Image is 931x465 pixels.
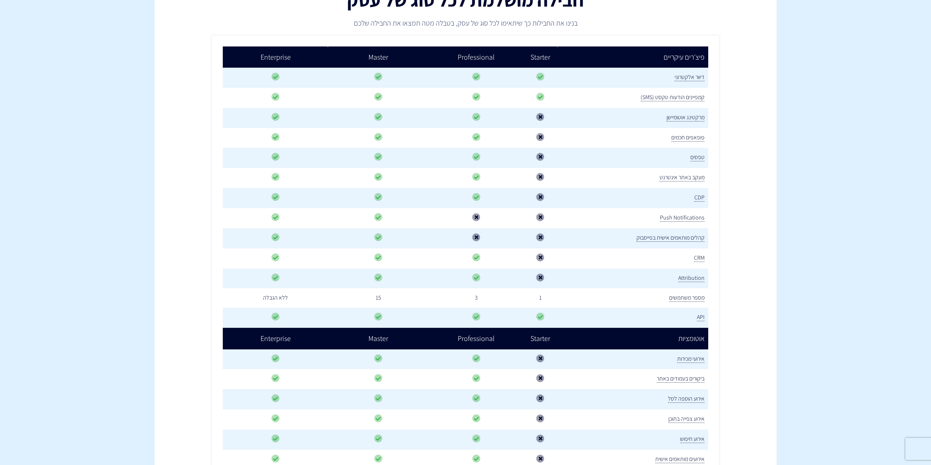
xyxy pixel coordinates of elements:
[328,46,429,68] td: Master
[694,194,705,202] span: CDP
[660,173,705,181] span: מעקב באתר אינטרנט
[678,274,705,282] span: Attribution
[523,46,557,68] td: Starter
[677,355,705,363] span: אירועי מכירות
[680,435,705,443] span: אירוע חיפוש
[267,18,664,28] p: בנינו את החבילות כך שיתאימו לכל סוג של עסק, בטבלה מטה תמצאו את החבילה שלכם
[690,153,705,161] span: טפסים
[523,328,557,349] td: Starter
[328,328,429,349] td: Master
[429,288,523,308] td: 3
[668,395,705,403] span: אירוע הוספה לסל
[557,46,708,68] td: פיצ׳רים עיקריים
[669,294,705,302] span: מספר משתמשים
[223,328,328,349] td: Enterprise
[655,455,705,463] span: אירועים מותאמים אישית
[523,288,557,308] td: 1
[668,415,705,423] span: אירוע צפייה בתוכן
[667,113,705,121] span: מרקטינג אוטומיישן
[429,46,523,68] td: Professional
[675,73,705,81] span: דיוור אלקטרוני
[223,46,328,68] td: Enterprise
[697,313,705,321] span: API
[694,254,705,262] span: CRM
[660,214,705,222] span: Push Notifications
[557,328,708,349] td: אוטומציות
[641,93,705,101] span: קמפיינים הודעות טקסט (SMS)
[637,234,705,242] span: קהלים מותאמים אישית בפייסבוק
[328,288,429,308] td: 15
[671,134,705,142] span: פופאפים חכמים
[223,288,328,308] td: ללא הגבלה
[657,375,705,383] span: ביקורים בעמודים באתר
[429,328,523,349] td: Professional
